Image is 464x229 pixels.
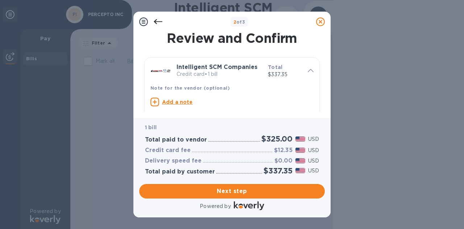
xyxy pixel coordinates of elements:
[145,124,157,130] b: 1 bill
[234,201,264,210] img: Logo
[295,148,305,153] img: USD
[268,64,282,70] b: Total
[145,147,191,154] h3: Credit card fee
[177,70,262,78] p: Credit card • 1 bill
[145,158,202,164] h3: Delivery speed fee
[274,147,293,154] h3: $12.35
[268,71,302,78] p: $337.35
[233,19,236,25] span: 2
[139,184,325,199] button: Next step
[274,158,293,164] h3: $0.00
[150,64,314,120] div: Intelligent SCM CompaniesCredit card•1 billTotal$337.35Note for the vendor (optional)Add a noteTh...
[145,187,319,196] span: Next step
[264,166,293,175] h2: $337.35
[308,135,319,143] p: USD
[295,168,305,173] img: USD
[150,112,314,120] p: This note will be shared with your vendor via email
[200,203,231,210] p: Powered by
[295,158,305,163] img: USD
[150,85,230,91] b: Note for the vendor (optional)
[295,136,305,142] img: USD
[308,167,319,175] p: USD
[261,134,293,143] h2: $325.00
[143,30,321,46] h1: Review and Confirm
[145,136,207,143] h3: Total paid to vendor
[162,99,193,105] u: Add a note
[177,64,257,70] b: Intelligent SCM Companies
[308,157,319,165] p: USD
[233,19,245,25] b: of 3
[145,168,215,175] h3: Total paid by customer
[308,147,319,154] p: USD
